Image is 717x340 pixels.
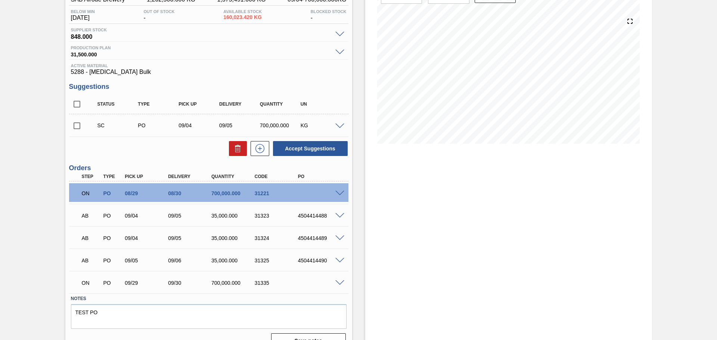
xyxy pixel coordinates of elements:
[71,69,347,75] span: 5288 - [MEDICAL_DATA] Bulk
[247,141,269,156] div: New suggestion
[166,213,215,219] div: 09/05/2025
[80,185,102,202] div: Negotiating Order
[166,174,215,179] div: Delivery
[71,32,332,40] span: 848.000
[253,235,301,241] div: 31324
[166,280,215,286] div: 09/30/2025
[71,50,332,57] span: 31,500.000
[273,141,348,156] button: Accept Suggestions
[96,122,141,128] div: Suggestion Created
[101,213,124,219] div: Purchase order
[71,46,332,50] span: Production plan
[71,28,332,32] span: Supplier Stock
[217,122,263,128] div: 09/05/2025
[209,258,258,263] div: 35,000.000
[136,102,181,107] div: Type
[71,293,347,304] label: Notes
[71,304,347,329] textarea: TEST PO
[82,235,100,241] p: AB
[82,258,100,263] p: AB
[82,280,100,286] p: ON
[143,9,174,14] span: Out Of Stock
[177,122,222,128] div: 09/04/2025
[253,280,301,286] div: 31335
[69,83,348,91] h3: Suggestions
[80,174,102,179] div: Step
[123,280,171,286] div: 09/29/2025
[123,190,171,196] div: 08/29/2025
[217,102,263,107] div: Delivery
[80,208,102,224] div: Awaiting Billing
[136,122,181,128] div: Purchase order
[223,15,262,20] span: 160,023.420 KG
[101,174,124,179] div: Type
[299,102,344,107] div: UN
[166,235,215,241] div: 09/05/2025
[123,213,171,219] div: 09/04/2025
[253,258,301,263] div: 31325
[258,102,303,107] div: Quantity
[177,102,222,107] div: Pick up
[223,9,262,14] span: Available Stock
[296,174,345,179] div: PO
[71,15,95,21] span: [DATE]
[96,102,141,107] div: Status
[166,190,215,196] div: 08/30/2025
[299,122,344,128] div: KG
[123,258,171,263] div: 09/05/2025
[296,258,345,263] div: 4504414490
[71,9,95,14] span: Below Min
[101,190,124,196] div: Purchase order
[209,190,258,196] div: 700,000.000
[225,141,247,156] div: Delete Suggestions
[258,122,303,128] div: 700,000.000
[209,235,258,241] div: 35,000.000
[80,275,102,291] div: Negotiating Order
[101,235,124,241] div: Purchase order
[209,213,258,219] div: 35,000.000
[166,258,215,263] div: 09/06/2025
[253,190,301,196] div: 31221
[253,213,301,219] div: 31323
[296,213,345,219] div: 4504414488
[82,190,100,196] p: ON
[269,140,348,157] div: Accept Suggestions
[80,230,102,246] div: Awaiting Billing
[123,174,171,179] div: Pick up
[142,9,176,21] div: -
[82,213,100,219] p: AB
[309,9,348,21] div: -
[69,164,348,172] h3: Orders
[80,252,102,269] div: Awaiting Billing
[311,9,347,14] span: Blocked Stock
[296,235,345,241] div: 4504414489
[209,174,258,179] div: Quantity
[253,174,301,179] div: Code
[101,258,124,263] div: Purchase order
[123,235,171,241] div: 09/04/2025
[209,280,258,286] div: 700,000.000
[101,280,124,286] div: Purchase order
[71,63,347,68] span: Active Material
